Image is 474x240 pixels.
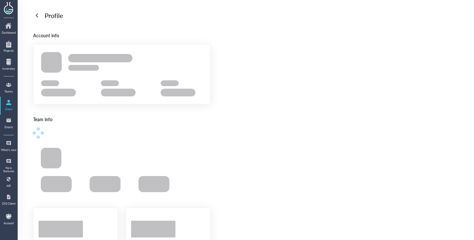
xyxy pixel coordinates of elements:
div: Projects [1,49,17,52]
a: What's new [1,138,17,155]
div: Account info [33,32,210,39]
div: Account [4,222,14,225]
a: Dashboard [1,21,17,38]
a: SSO Client [1,192,17,209]
a: Users [1,97,17,114]
a: Teams [1,80,17,96]
a: New features [1,156,17,173]
div: SSO Client [1,202,17,205]
div: Dashboard [1,31,17,34]
div: Users [1,108,17,111]
div: Inventory [1,67,17,70]
img: b9474ba4-a536-45cc-a50d-c6e2543a7ac2.jpeg [6,214,12,219]
div: What's new [1,148,17,152]
a: API [1,174,17,191]
div: New features [1,166,17,173]
div: API [1,184,17,188]
div: Teams [1,90,17,93]
a: Profile [33,10,63,21]
div: Team info [33,116,210,123]
div: Emails [1,126,17,129]
a: Emails [1,115,17,132]
div: Profile [45,10,63,21]
a: Projects [1,39,17,56]
a: Inventory [1,57,17,74]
